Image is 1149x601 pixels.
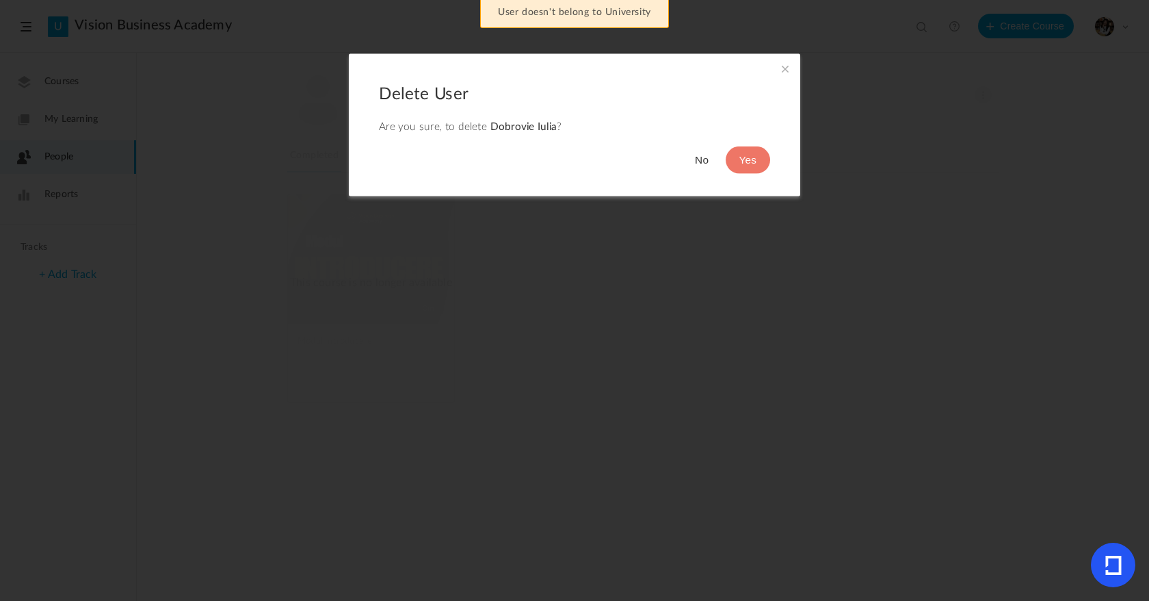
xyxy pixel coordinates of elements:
h2: Delete User [379,84,468,103]
span: Dobrovie Iulia [490,121,557,131]
button: No [681,146,722,174]
span: Are you sure, to delete [379,121,487,131]
button: Yes [726,146,770,174]
p: ? [379,118,562,136]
